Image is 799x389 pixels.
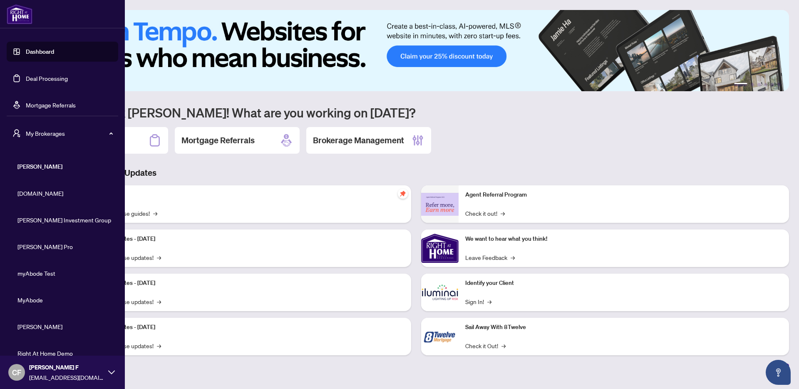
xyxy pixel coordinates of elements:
[777,83,781,86] button: 6
[313,135,404,146] h2: Brokerage Management
[87,190,404,199] p: Self-Help
[157,253,161,262] span: →
[734,83,747,86] button: 1
[764,83,767,86] button: 4
[465,297,491,306] a: Sign In!→
[465,323,782,332] p: Sail Away With 8Twelve
[43,10,789,91] img: Slide 0
[751,83,754,86] button: 2
[421,318,459,355] img: Sail Away With 8Twelve
[465,234,782,244] p: We want to hear what you think!
[501,209,505,218] span: →
[465,253,515,262] a: Leave Feedback→
[87,234,404,244] p: Platform Updates - [DATE]
[26,101,76,109] a: Mortgage Referrals
[153,209,157,218] span: →
[17,242,112,251] span: [PERSON_NAME] Pro
[12,129,21,137] span: user-switch
[421,193,459,216] img: Agent Referral Program
[29,363,104,372] span: [PERSON_NAME] F
[465,341,506,350] a: Check it Out!→
[43,105,789,120] h1: Welcome back [PERSON_NAME]! What are you working on [DATE]?
[12,367,21,378] span: CF
[421,274,459,311] img: Identify your Client
[26,48,54,55] a: Dashboard
[157,341,161,350] span: →
[501,341,506,350] span: →
[398,189,408,199] span: pushpin
[17,349,112,358] span: Right At Home Demo
[757,83,761,86] button: 3
[7,4,32,24] img: logo
[17,189,112,198] span: [DOMAIN_NAME]
[465,209,505,218] a: Check it out!→
[87,279,404,288] p: Platform Updates - [DATE]
[771,83,774,86] button: 5
[17,322,112,331] span: [PERSON_NAME]
[17,162,112,171] span: [PERSON_NAME]
[26,75,68,82] a: Deal Processing
[26,129,112,138] span: My Brokerages
[465,279,782,288] p: Identify your Client
[17,215,112,224] span: [PERSON_NAME] Investment Group
[511,253,515,262] span: →
[17,295,112,304] span: MyAbode
[766,360,791,385] button: Open asap
[43,167,789,179] h3: Brokerage & Industry Updates
[17,269,112,278] span: myAbode Test
[87,323,404,332] p: Platform Updates - [DATE]
[487,297,491,306] span: →
[421,229,459,267] img: We want to hear what you think!
[29,373,104,382] span: [EMAIL_ADDRESS][DOMAIN_NAME]
[157,297,161,306] span: →
[181,135,255,146] h2: Mortgage Referrals
[465,190,782,199] p: Agent Referral Program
